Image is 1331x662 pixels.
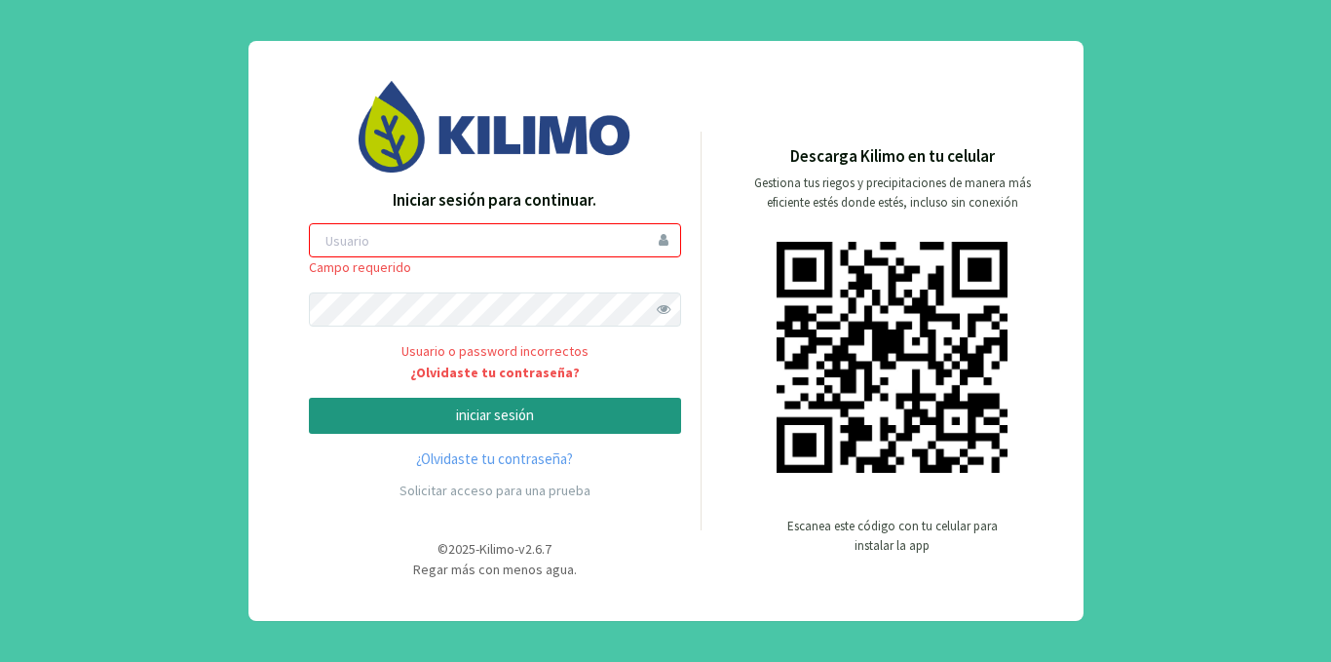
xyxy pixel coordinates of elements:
[785,517,1000,556] p: Escanea este código con tu celular para instalar la app
[518,540,551,558] span: v2.6.7
[777,242,1008,473] img: qr code
[399,482,590,499] a: Solicitar acceso para una prueba
[437,540,448,558] span: ©
[359,81,631,172] img: Image
[514,540,518,558] span: -
[742,174,1043,213] p: Gestiona tus riegos y precipitaciones de manera más eficiente estés donde estés, incluso sin cone...
[309,398,681,434] button: iniciar sesión
[448,540,475,558] span: 2025
[309,258,411,276] span: Campo requerido
[479,540,514,558] span: Kilimo
[309,363,681,383] a: ¿Olvidaste tu contraseña?
[475,540,479,558] span: -
[309,448,681,471] a: ¿Olvidaste tu contraseña?
[309,188,681,214] p: Iniciar sesión para continuar.
[413,561,577,578] span: Regar más con menos agua.
[325,405,665,427] p: iniciar sesión
[309,223,681,257] input: Usuario
[309,341,681,383] span: Usuario o password incorrectos
[790,144,995,170] p: Descarga Kilimo en tu celular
